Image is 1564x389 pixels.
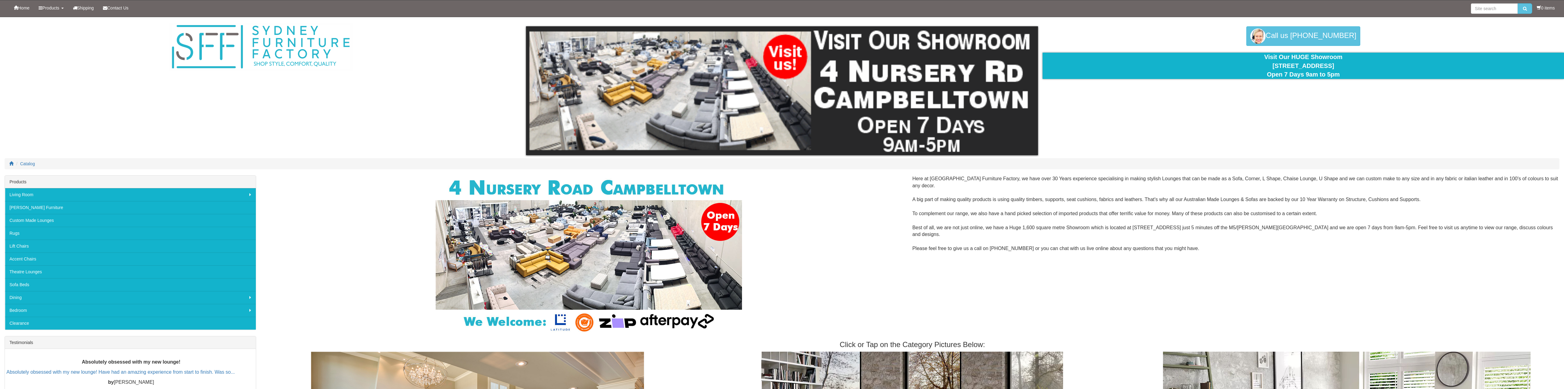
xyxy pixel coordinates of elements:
[77,6,94,10] span: Shipping
[1471,3,1518,14] input: Site search
[1537,5,1555,11] li: 0 items
[5,317,256,330] a: Clearance
[265,341,1559,349] h3: Click or Tap on the Category Pictures Below:
[82,359,180,365] b: Absolutely obsessed with my new lounge!
[5,336,256,349] div: Testimonials
[6,369,235,375] a: Absolutely obsessed with my new lounge! Have had an amazing experience from start to finish. Was ...
[98,0,133,16] a: Contact Us
[265,175,1559,259] div: Here at [GEOGRAPHIC_DATA] Furniture Factory, we have over 30 Years experience specialising in mak...
[5,176,256,188] div: Products
[18,6,29,10] span: Home
[5,304,256,317] a: Bedroom
[5,201,256,214] a: [PERSON_NAME] Furniture
[5,278,256,291] a: Sofa Beds
[169,23,353,71] img: Sydney Furniture Factory
[5,265,256,278] a: Theatre Lounges
[6,379,256,386] p: [PERSON_NAME]
[5,252,256,265] a: Accent Chairs
[5,188,256,201] a: Living Room
[68,0,99,16] a: Shipping
[34,0,68,16] a: Products
[107,6,128,10] span: Contact Us
[20,161,35,166] a: Catalog
[108,380,114,385] b: by
[5,214,256,227] a: Custom Made Lounges
[436,175,742,335] img: Corner Modular Lounges
[42,6,59,10] span: Products
[1047,53,1559,79] div: Visit Our HUGE Showroom [STREET_ADDRESS] Open 7 Days 9am to 5pm
[5,227,256,240] a: Rugs
[526,26,1038,155] img: showroom.gif
[5,291,256,304] a: Dining
[9,0,34,16] a: Home
[5,240,256,252] a: Lift Chairs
